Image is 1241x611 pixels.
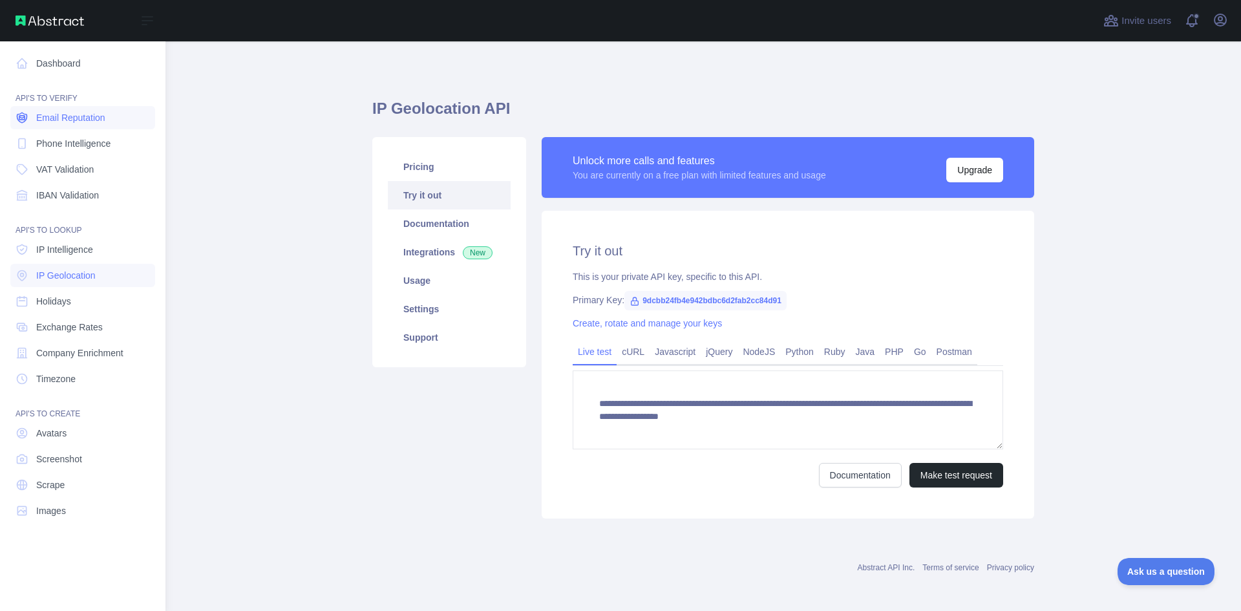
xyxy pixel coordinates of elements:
button: Make test request [909,463,1003,488]
div: This is your private API key, specific to this API. [573,270,1003,283]
span: Email Reputation [36,111,105,124]
h1: IP Geolocation API [372,98,1034,129]
a: Try it out [388,181,511,209]
a: Settings [388,295,511,323]
a: Scrape [10,473,155,497]
div: You are currently on a free plan with limited features and usage [573,169,826,182]
a: Live test [573,341,617,362]
span: IP Geolocation [36,269,96,282]
a: Ruby [819,341,851,362]
button: Upgrade [946,158,1003,182]
a: Screenshot [10,447,155,471]
span: Images [36,504,66,517]
span: VAT Validation [36,163,94,176]
button: Invite users [1101,10,1174,31]
a: Avatars [10,422,155,445]
a: Create, rotate and manage your keys [573,318,722,328]
a: Documentation [388,209,511,238]
a: Python [780,341,819,362]
a: PHP [880,341,909,362]
a: Email Reputation [10,106,155,129]
a: Go [909,341,931,362]
a: Timezone [10,367,155,391]
a: Privacy policy [987,563,1034,572]
a: Usage [388,266,511,295]
a: Terms of service [922,563,979,572]
span: New [463,246,493,259]
a: Integrations New [388,238,511,266]
h2: Try it out [573,242,1003,260]
a: Javascript [650,341,701,362]
a: Dashboard [10,52,155,75]
a: IP Geolocation [10,264,155,287]
span: Invite users [1121,14,1171,28]
a: VAT Validation [10,158,155,181]
div: API'S TO LOOKUP [10,209,155,235]
a: Documentation [819,463,902,488]
div: API'S TO VERIFY [10,78,155,103]
span: Company Enrichment [36,347,123,359]
a: jQuery [701,341,737,362]
a: Java [851,341,880,362]
span: Scrape [36,478,65,491]
span: IP Intelligence [36,243,93,256]
a: IP Intelligence [10,238,155,261]
a: Exchange Rates [10,316,155,339]
a: Abstract API Inc. [858,563,915,572]
div: Unlock more calls and features [573,153,826,169]
div: Primary Key: [573,294,1003,306]
img: Abstract API [16,16,84,26]
span: Phone Intelligence [36,137,111,150]
a: Images [10,499,155,522]
a: Company Enrichment [10,341,155,365]
iframe: Toggle Customer Support [1118,558,1215,585]
a: NodeJS [737,341,780,362]
span: Avatars [36,427,67,440]
a: Holidays [10,290,155,313]
span: Timezone [36,372,76,385]
a: Phone Intelligence [10,132,155,155]
span: IBAN Validation [36,189,99,202]
a: cURL [617,341,650,362]
a: IBAN Validation [10,184,155,207]
span: Exchange Rates [36,321,103,334]
span: Holidays [36,295,71,308]
span: Screenshot [36,453,82,466]
a: Postman [931,341,977,362]
div: API'S TO CREATE [10,393,155,419]
a: Support [388,323,511,352]
span: 9dcbb24fb4e942bdbc6d2fab2cc84d91 [624,291,787,310]
a: Pricing [388,153,511,181]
